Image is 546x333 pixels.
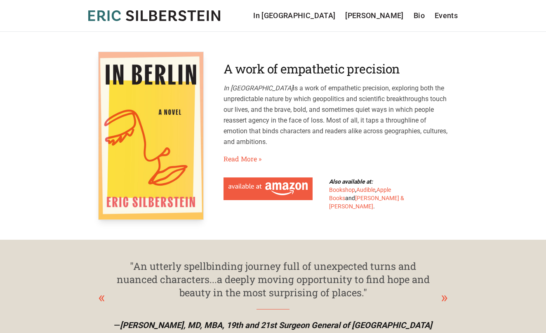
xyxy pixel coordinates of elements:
[224,84,293,92] em: In [GEOGRAPHIC_DATA]
[356,187,375,193] a: Audible
[224,83,448,147] p: is a work of empathetic precision, exploring both the unpredictable nature by which geopolitics a...
[345,10,404,21] a: [PERSON_NAME]
[98,286,105,309] div: Previous slide
[224,61,448,76] h2: A work of empathetic precision
[441,286,448,309] div: Next slide
[259,154,261,164] span: »
[329,187,355,193] a: Bookshop
[105,319,441,331] p: —
[115,260,431,299] div: "An utterly spellbinding journey full of unexpected turns and nuanced characters...a deeply movin...
[224,177,313,200] a: Available at Amazon
[329,195,404,210] a: [PERSON_NAME] & [PERSON_NAME]
[329,187,391,201] a: Apple Books
[253,10,335,21] a: In [GEOGRAPHIC_DATA]
[435,10,458,21] a: Events
[98,52,204,220] img: In Berlin
[329,177,415,210] div: , , and .
[224,154,261,164] a: Read More»
[228,182,308,195] img: Available at Amazon
[120,320,432,330] span: [PERSON_NAME], MD, MBA, 19th and 21st Surgeon General of [GEOGRAPHIC_DATA]
[98,260,448,331] div: 1 / 4
[414,10,425,21] a: Bio
[329,178,373,185] b: Also available at:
